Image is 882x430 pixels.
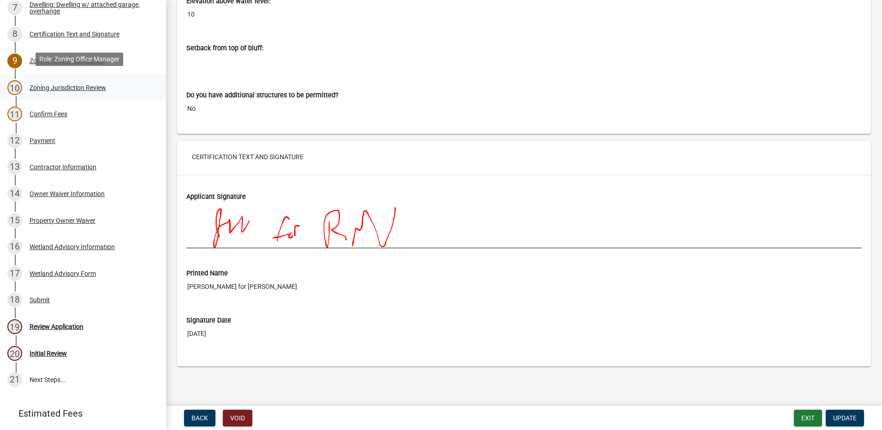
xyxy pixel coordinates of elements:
div: Wetland Advisory Form [30,270,96,277]
div: 11 [7,107,22,121]
button: Update [826,410,864,426]
label: Setback from top of bluff: [186,45,263,52]
div: Zoning Review Application [30,58,105,64]
span: Back [191,414,208,422]
div: 13 [7,160,22,174]
div: 15 [7,213,22,228]
div: 14 [7,186,22,201]
div: Role: Zoning Office Manager [36,53,123,66]
button: Back [184,410,215,426]
div: 17 [7,266,22,281]
div: 9 [7,54,22,68]
div: Owner Waiver Information [30,191,105,197]
div: Property Owner Waiver [30,217,95,224]
label: Printed Name [186,270,228,277]
div: Certification Text and Signature [30,31,119,37]
div: 12 [7,133,22,148]
div: 20 [7,346,22,361]
button: Void [223,410,252,426]
div: 10 [7,80,22,95]
div: Submit [30,297,50,303]
button: Certification Text and Signature [185,149,311,165]
button: Exit [794,410,822,426]
a: Estimated Fees [7,404,151,423]
label: Signature Date [186,317,231,324]
div: 7 [7,0,22,15]
span: Update [833,414,857,422]
div: Wetland Advisory Information [30,244,115,250]
label: Do you have additional structures to be permitted? [186,92,339,99]
div: Review Application [30,323,83,330]
div: 21 [7,372,22,387]
div: Dwelling: Dwelling w/ attached garage, overhange [30,1,151,14]
div: Zoning Jurisdiction Review [30,84,106,91]
div: Confirm Fees [30,111,67,117]
div: 8 [7,27,22,42]
div: 19 [7,319,22,334]
div: 18 [7,293,22,307]
div: Contractor Information [30,164,96,170]
div: Initial Review [30,350,67,357]
label: Applicant Signature [186,194,246,200]
img: Q9r5WAAAAAElFTkSuQmCC [186,202,538,248]
div: 16 [7,239,22,254]
div: Payment [30,137,55,144]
